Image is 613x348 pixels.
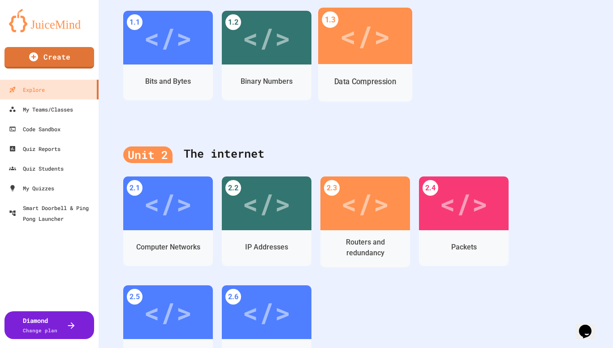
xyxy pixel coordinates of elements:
div: Smart Doorbell & Ping Pong Launcher [9,202,95,224]
div: Quiz Students [9,163,64,174]
div: 2.4 [423,180,438,196]
div: 2.6 [225,289,241,305]
div: </> [440,183,488,223]
div: 2.2 [225,180,241,196]
div: Computer Networks [136,242,200,253]
div: </> [144,292,192,332]
div: Binary Numbers [241,76,293,87]
div: IP Addresses [245,242,288,253]
div: 2.3 [324,180,340,196]
div: The internet [123,136,588,172]
div: 1.2 [225,14,241,30]
div: 2.1 [127,180,142,196]
div: Quiz Reports [9,143,60,154]
div: </> [340,15,390,57]
div: </> [144,183,192,223]
div: Diamond [23,316,57,335]
div: Packets [451,242,477,253]
div: </> [242,17,291,58]
div: 2.5 [127,289,142,305]
div: </> [144,17,192,58]
iframe: chat widget [575,312,604,339]
div: Bits and Bytes [145,76,191,87]
div: 1.1 [127,14,142,30]
div: Routers and redundancy [327,237,403,258]
div: </> [242,183,291,223]
div: 1.3 [322,12,338,28]
img: logo-orange.svg [9,9,90,32]
div: My Quizzes [9,183,54,193]
div: </> [341,183,389,223]
button: DiamondChange plan [4,311,94,339]
div: Code Sandbox [9,124,60,134]
div: </> [242,292,291,332]
div: Unit 2 [123,146,173,163]
div: My Teams/Classes [9,104,73,115]
div: Data Compression [334,76,397,87]
span: Change plan [23,327,57,334]
a: Create [4,47,94,69]
div: Explore [9,84,45,95]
